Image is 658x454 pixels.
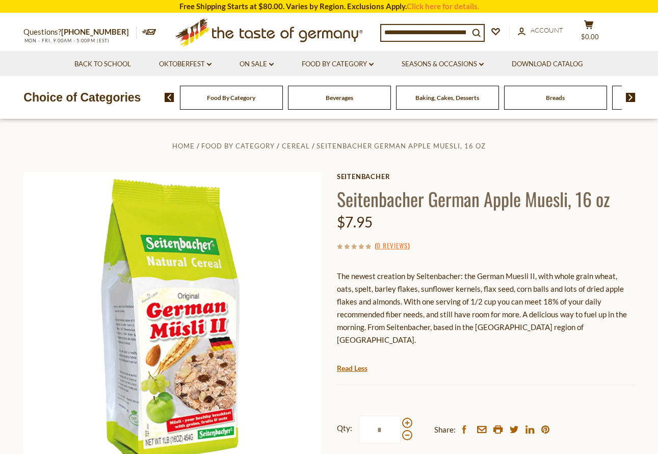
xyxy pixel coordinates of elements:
a: Baking, Cakes, Desserts [415,94,479,102]
a: Read Less [337,363,367,373]
a: Click here for details. [407,2,479,11]
a: On Sale [240,59,274,70]
a: Back to School [74,59,131,70]
a: Food By Category [207,94,255,102]
span: Account [531,26,563,34]
strong: Qty: [337,422,352,435]
a: Seitenbacher [337,172,635,181]
a: Seitenbacher German Apple Muesli, 16 oz [317,142,486,150]
img: previous arrow [165,93,174,102]
span: ( ) [375,240,410,250]
a: Download Catalog [512,59,583,70]
a: Account [518,25,563,36]
input: Qty: [359,416,401,444]
span: MON - FRI, 9:00AM - 5:00PM (EST) [23,38,110,43]
span: $7.95 [337,213,373,231]
a: Beverages [326,94,353,102]
a: Seasons & Occasions [402,59,484,70]
a: Food By Category [201,142,275,150]
p: Questions? [23,26,137,39]
a: Breads [546,94,565,102]
a: Oktoberfest [159,59,212,70]
span: $0.00 [581,33,599,41]
a: [PHONE_NUMBER] [61,27,129,36]
span: Share: [434,423,456,436]
a: Home [172,142,195,150]
a: Food By Category [302,59,374,70]
a: Cereal [282,142,310,150]
p: The newest creation by Seitenbacher: the German Muesli II, with whole grain wheat, oats, spelt, b... [337,270,635,346]
img: next arrow [626,93,636,102]
button: $0.00 [574,20,604,45]
a: 0 Reviews [377,240,408,251]
h1: Seitenbacher German Apple Muesli, 16 oz [337,187,635,210]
